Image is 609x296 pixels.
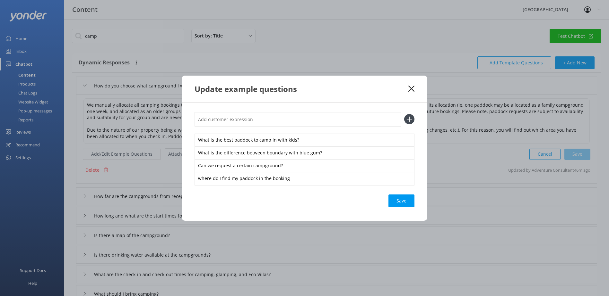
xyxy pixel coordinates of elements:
div: Can we request a certain campground? [195,159,414,173]
input: Add customer expression [195,112,401,127]
button: Close [408,86,414,92]
div: What is the difference between boundary with blue gum? [195,146,414,160]
div: where do I find my paddock in the booking [195,172,414,185]
div: Update example questions [195,84,408,94]
div: What is the best paddock to camp in with kids? [195,134,414,147]
button: Save [388,194,414,207]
